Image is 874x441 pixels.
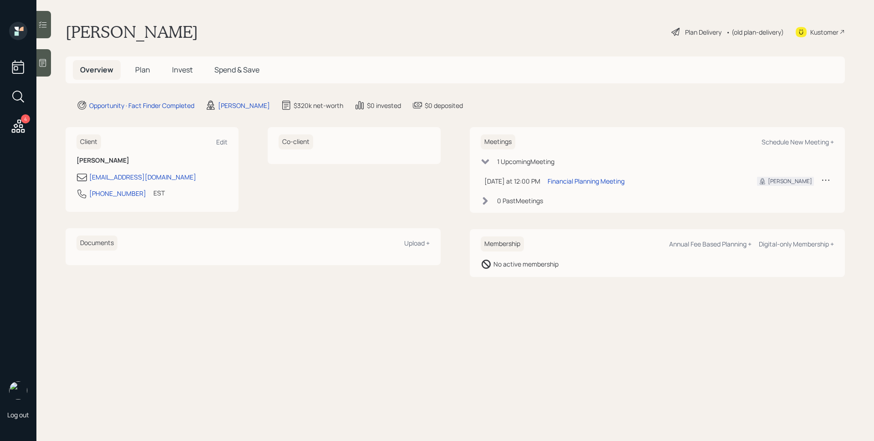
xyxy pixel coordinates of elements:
div: Log out [7,410,29,419]
span: Invest [172,65,193,75]
h6: Membership [481,236,524,251]
div: $0 invested [367,101,401,110]
div: Financial Planning Meeting [548,176,625,186]
div: [PERSON_NAME] [768,177,812,185]
div: Kustomer [810,27,838,37]
h6: Client [76,134,101,149]
h6: [PERSON_NAME] [76,157,228,164]
div: Annual Fee Based Planning + [669,240,752,248]
div: $0 deposited [425,101,463,110]
div: $320k net-worth [294,101,343,110]
div: Upload + [404,239,430,247]
div: [DATE] at 12:00 PM [484,176,540,186]
div: Plan Delivery [685,27,722,37]
div: 1 Upcoming Meeting [497,157,554,166]
div: [EMAIL_ADDRESS][DOMAIN_NAME] [89,172,196,182]
span: Overview [80,65,113,75]
div: EST [153,188,165,198]
div: 0 Past Meeting s [497,196,543,205]
div: 4 [21,114,30,123]
div: • (old plan-delivery) [726,27,784,37]
span: Plan [135,65,150,75]
span: Spend & Save [214,65,259,75]
div: [PERSON_NAME] [218,101,270,110]
div: Edit [216,138,228,146]
div: Schedule New Meeting + [762,138,834,146]
div: No active membership [493,259,559,269]
div: Opportunity · Fact Finder Completed [89,101,194,110]
h1: [PERSON_NAME] [66,22,198,42]
div: [PHONE_NUMBER] [89,189,146,198]
h6: Co-client [279,134,313,149]
h6: Documents [76,236,117,251]
div: Digital-only Membership + [759,240,834,248]
h6: Meetings [481,134,515,149]
img: james-distasi-headshot.png [9,381,27,400]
